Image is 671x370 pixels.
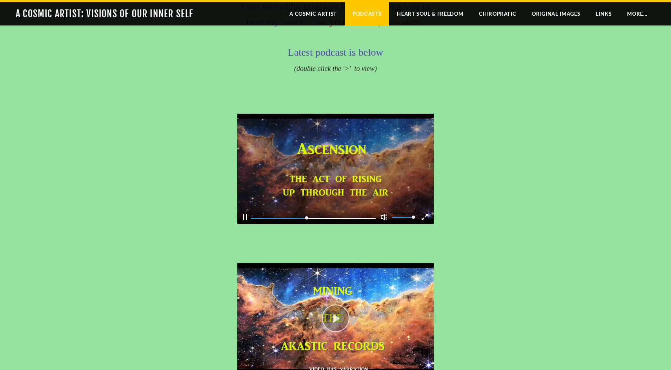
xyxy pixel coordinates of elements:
a: Heart Soul & Freedom [389,2,471,25]
a: Chiropratic [471,2,524,25]
a: A Cosmic Artist [282,2,345,25]
font: (double click the '>' to view) [294,65,377,73]
font: as you awaken, I awaken [318,16,421,27]
a: A COSMIC ARTIST: VISIONS OF OUR INNER SELF [16,8,193,20]
a: more... [619,2,655,25]
div: Video: ascension_626.mp4 [237,108,434,230]
div: volume level [392,216,412,217]
a: Original Images [524,2,588,25]
div: video progress bar [251,217,376,219]
a: Podcasts [345,2,389,25]
a: LINKS [588,2,619,25]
